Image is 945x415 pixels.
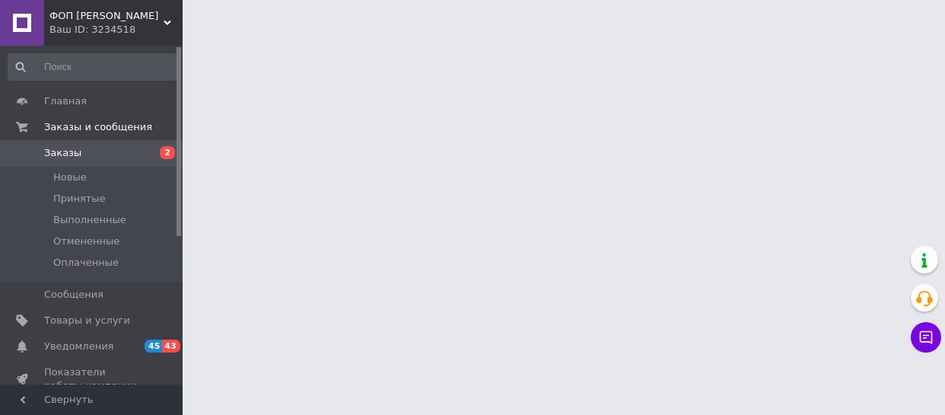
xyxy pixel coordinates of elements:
[8,53,179,81] input: Поиск
[49,9,164,23] span: ФОП Пелих П.В.
[162,340,180,353] span: 43
[53,192,106,206] span: Принятые
[160,146,175,159] span: 2
[53,171,87,184] span: Новые
[44,120,152,134] span: Заказы и сообщения
[49,23,183,37] div: Ваш ID: 3234518
[145,340,162,353] span: 45
[44,366,141,393] span: Показатели работы компании
[53,235,119,248] span: Отмененные
[53,256,119,270] span: Оплаченные
[44,288,103,302] span: Сообщения
[44,146,81,160] span: Заказы
[911,322,941,353] button: Чат с покупателем
[53,213,126,227] span: Выполненные
[44,314,130,327] span: Товары и услуги
[44,340,113,353] span: Уведомления
[44,94,87,108] span: Главная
